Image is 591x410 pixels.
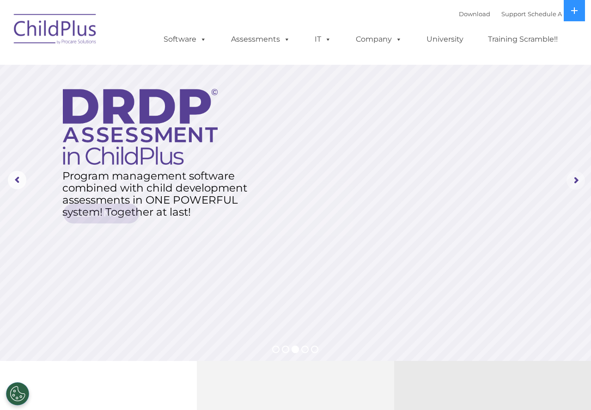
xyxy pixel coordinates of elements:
a: Software [154,30,216,49]
a: Download [459,10,490,18]
a: Learn More [63,204,139,224]
a: Schedule A Demo [528,10,582,18]
a: Support [501,10,526,18]
a: University [417,30,473,49]
a: Assessments [222,30,299,49]
font: | [459,10,582,18]
rs-layer: Program management software combined with child development assessments in ONE POWERFUL system! T... [62,170,251,218]
img: DRDP Assessment in ChildPlus [63,89,218,165]
a: Company [347,30,411,49]
a: IT [305,30,341,49]
button: Cookies Settings [6,382,29,405]
span: Last name [128,61,157,68]
img: ChildPlus by Procare Solutions [9,7,102,54]
a: Training Scramble!! [479,30,567,49]
span: Phone number [128,99,168,106]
